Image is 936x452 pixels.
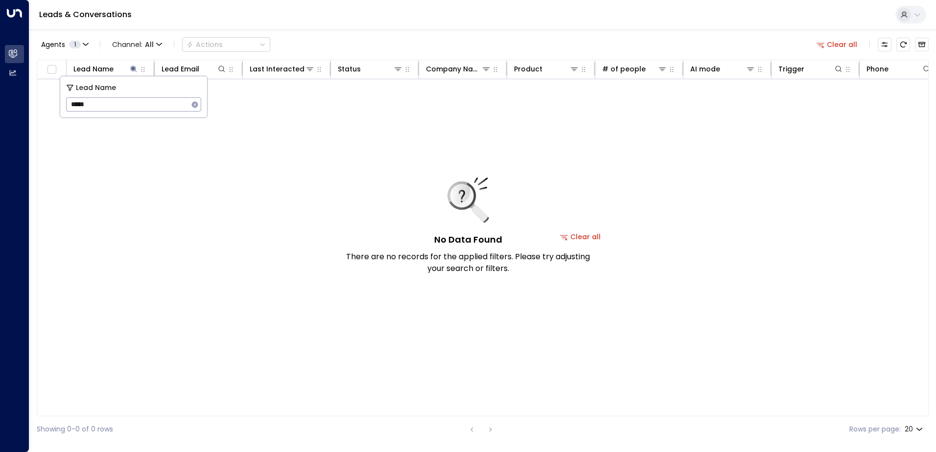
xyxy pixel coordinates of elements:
div: Button group with a nested menu [182,37,270,52]
h5: No Data Found [434,233,502,246]
span: All [145,41,154,48]
span: Lead Name [76,82,116,93]
div: Trigger [778,63,804,75]
div: Company Name [426,63,481,75]
div: Actions [187,40,223,49]
div: Lead Name [73,63,114,75]
a: Leads & Conversations [39,9,132,20]
div: Phone [866,63,932,75]
div: Product [514,63,542,75]
button: Archived Leads [915,38,929,51]
div: Company Name [426,63,491,75]
div: Last Interacted [250,63,315,75]
p: There are no records for the applied filters. Please try adjusting your search or filters. [346,251,590,274]
div: Product [514,63,579,75]
span: Channel: [108,38,166,51]
label: Rows per page: [849,424,901,434]
div: AI mode [690,63,720,75]
div: Phone [866,63,889,75]
span: Agents [41,41,65,48]
nav: pagination navigation [466,423,497,435]
span: Toggle select all [46,64,58,76]
button: Channel:All [108,38,166,51]
button: Clear all [813,38,862,51]
button: Agents1 [37,38,92,51]
span: Refresh [896,38,910,51]
button: Customize [878,38,891,51]
span: 1 [69,41,81,48]
div: Showing 0-0 of 0 rows [37,424,113,434]
div: Lead Email [162,63,199,75]
div: # of people [602,63,646,75]
div: Lead Email [162,63,227,75]
div: 20 [905,422,925,436]
div: Trigger [778,63,843,75]
div: Status [338,63,361,75]
button: Actions [182,37,270,52]
div: Last Interacted [250,63,304,75]
div: Lead Name [73,63,139,75]
div: AI mode [690,63,755,75]
div: # of people [602,63,667,75]
div: Status [338,63,403,75]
